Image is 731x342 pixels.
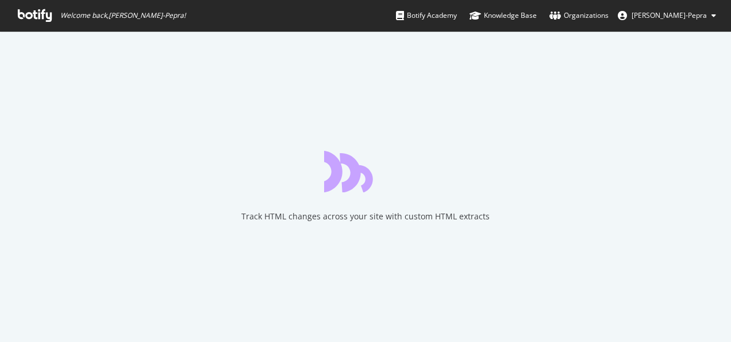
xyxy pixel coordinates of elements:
div: Knowledge Base [470,10,537,21]
div: animation [324,151,407,192]
div: Track HTML changes across your site with custom HTML extracts [241,211,490,222]
div: Organizations [549,10,609,21]
div: Botify Academy [396,10,457,21]
span: Welcome back, [PERSON_NAME]-Pepra ! [60,11,186,20]
button: [PERSON_NAME]-Pepra [609,6,725,25]
span: Lucy Oben-Pepra [632,10,707,20]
